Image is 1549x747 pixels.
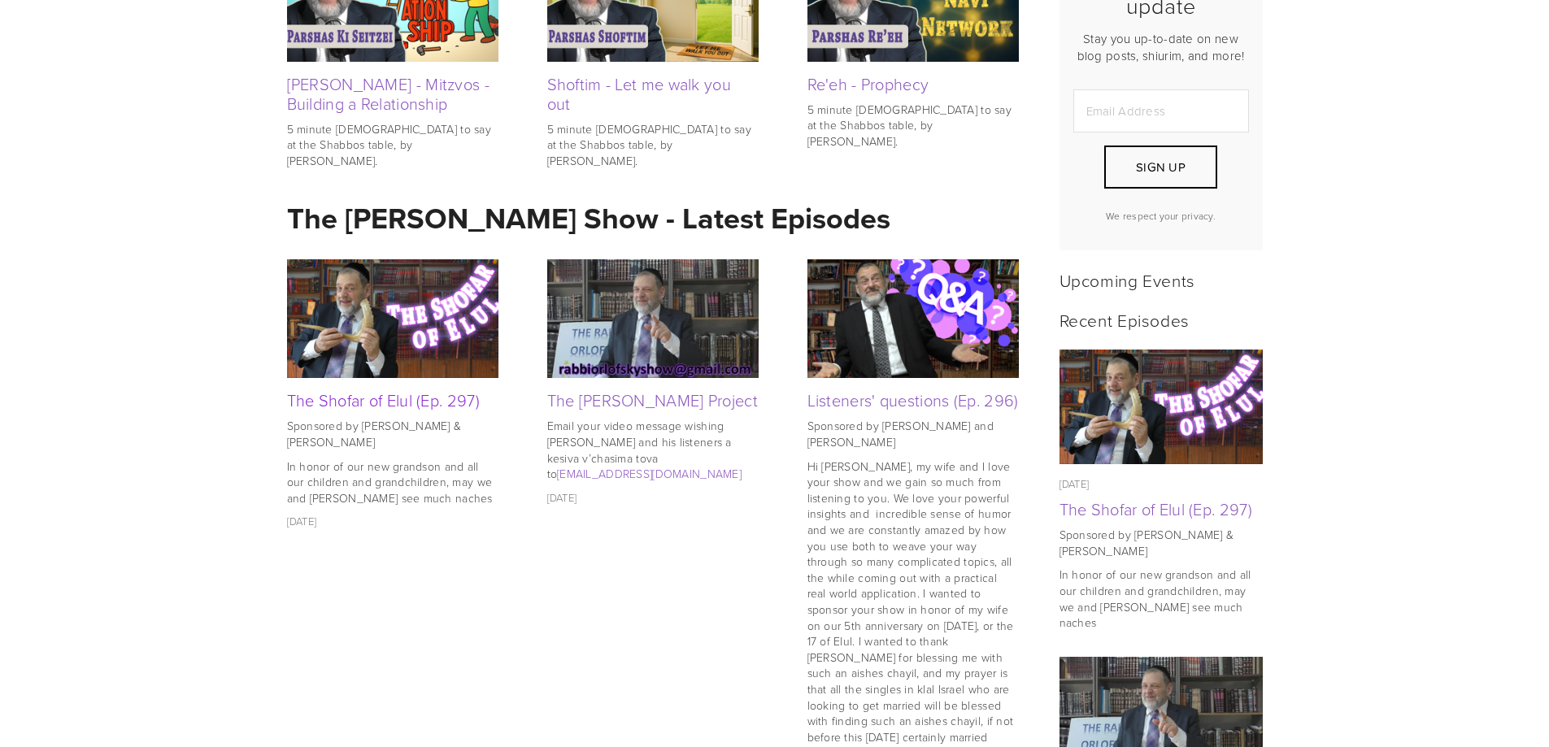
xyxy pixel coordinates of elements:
[287,197,890,239] strong: The [PERSON_NAME] Show - Latest Episodes
[287,458,498,506] p: In honor of our new grandson and all our children and grandchildren, may we and [PERSON_NAME] see...
[547,259,759,378] img: The Rabbi Orlofsky Rosh Hashana Project
[287,121,498,169] p: 5 minute [DEMOGRAPHIC_DATA] to say at the Shabbos table, by [PERSON_NAME].
[1136,159,1186,176] span: Sign Up
[287,72,490,115] a: [PERSON_NAME] - Mitzvos - Building a Relationship
[547,418,759,481] p: Email your video message wishing [PERSON_NAME] and his listeners a kesiva v’chasima tova to
[1073,89,1249,132] input: Email Address
[557,466,742,481] a: [EMAIL_ADDRESS][DOMAIN_NAME]
[807,102,1019,150] p: 5 minute [DEMOGRAPHIC_DATA] to say at the Shabbos table, by [PERSON_NAME].
[1073,30,1249,64] p: Stay you up-to-date on new blog posts, shiurim, and more!
[1059,350,1263,464] img: The Shofar of Elul (Ep. 297)
[1059,527,1263,558] p: Sponsored by [PERSON_NAME] & [PERSON_NAME]
[547,121,759,169] p: 5 minute [DEMOGRAPHIC_DATA] to say at the Shabbos table, by [PERSON_NAME].
[1059,350,1263,464] a: The Shofar of Elul (Ep. 297)
[287,389,480,411] a: The Shofar of Elul (Ep. 297)
[807,389,1019,411] a: Listeners' questions (Ep. 296)
[1104,145,1216,189] button: Sign Up
[807,418,1019,450] p: Sponsored by [PERSON_NAME] and [PERSON_NAME]
[807,72,929,95] a: Re'eh - Prophecy
[547,72,732,115] a: Shoftim - Let me walk you out
[1059,476,1090,491] time: [DATE]
[287,514,317,528] time: [DATE]
[807,259,1019,378] a: Listeners' questions (Ep. 296)
[807,249,1019,389] img: Listeners' questions (Ep. 296)
[547,389,759,411] a: The [PERSON_NAME] Project
[1059,310,1263,330] h2: Recent Episodes
[287,259,498,378] img: The Shofar of Elul (Ep. 297)
[547,490,577,505] time: [DATE]
[1059,270,1263,290] h2: Upcoming Events
[1059,567,1263,630] p: In honor of our new grandson and all our children and grandchildren, may we and [PERSON_NAME] see...
[1059,497,1252,520] a: The Shofar of Elul (Ep. 297)
[287,418,498,450] p: Sponsored by [PERSON_NAME] & [PERSON_NAME]
[1073,209,1249,223] p: We respect your privacy.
